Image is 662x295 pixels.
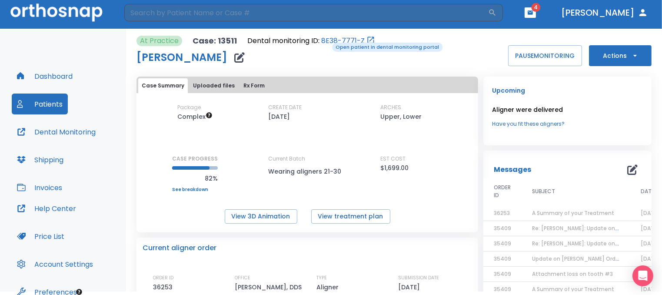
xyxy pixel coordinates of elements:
[172,173,218,184] p: 82%
[12,121,101,142] button: Dental Monitoring
[589,45,652,66] button: Actions
[268,155,346,163] p: Current Batch
[136,52,227,63] h1: [PERSON_NAME]
[492,85,643,96] p: Upcoming
[494,164,531,175] p: Messages
[494,255,511,262] span: 35409
[532,255,621,262] span: Update on [PERSON_NAME] Order
[641,285,659,293] span: [DATE]
[172,187,218,192] a: See breakdown
[641,255,659,262] span: [DATE]
[641,225,659,232] span: [DATE]
[190,78,238,93] button: Uploaded files
[398,282,423,292] p: [DATE]
[532,270,613,278] span: Attachment loss on tooth #3
[12,66,78,87] button: Dashboard
[492,104,643,115] p: Aligner were delivered
[268,166,346,177] p: Wearing aligners 21-30
[143,243,216,253] p: Current aligner order
[12,198,81,219] button: Help Center
[12,177,67,198] button: Invoices
[380,111,422,122] p: Upper, Lower
[12,254,98,275] button: Account Settings
[641,188,654,195] span: DATE
[532,3,541,12] span: 4
[316,282,342,292] p: Aligner
[321,36,365,46] a: 8E38-7771-Z
[494,270,511,278] span: 35409
[140,36,179,46] p: At Practice
[494,225,511,232] span: 35409
[494,285,511,293] span: 35409
[492,120,643,128] a: Have you fit these aligners?
[632,265,653,286] div: Open Intercom Messenger
[494,240,511,247] span: 35409
[532,209,614,217] span: A Summary of your Treatment
[247,36,375,46] div: Open patient in dental monitoring portal
[380,163,409,173] p: $1,699.00
[12,226,70,247] button: Price List
[153,274,173,282] p: ORDER ID
[532,188,555,195] span: SUBJECT
[177,112,213,121] span: Up to 50 Steps (100 aligners)
[177,104,201,111] p: Package
[193,36,237,46] p: Case: 13511
[380,104,401,111] p: ARCHES
[235,274,250,282] p: OFFICE
[641,240,659,247] span: [DATE]
[508,45,582,66] button: PAUSEMONITORING
[316,274,327,282] p: TYPE
[268,104,302,111] p: CREATE DATE
[153,282,176,292] p: 36253
[311,209,390,224] button: View treatment plan
[641,209,659,217] span: [DATE]
[172,155,218,163] p: CASE PROGRESS
[268,111,290,122] p: [DATE]
[12,94,68,114] button: Patients
[494,209,510,217] span: 36253
[138,78,188,93] button: Case Summary
[240,78,268,93] button: Rx Form
[12,149,69,170] button: Shipping
[532,285,614,293] span: A Summary of your Treatment
[380,155,406,163] p: EST COST
[124,4,488,21] input: Search by Patient Name or Case #
[225,209,297,224] button: View 3D Animation
[558,5,652,20] button: [PERSON_NAME]
[10,3,103,21] img: Orthosnap
[235,282,305,292] p: [PERSON_NAME], DDS
[494,184,511,199] span: ORDER ID
[247,36,319,46] p: Dental monitoring ID:
[398,274,439,282] p: SUBMISSION DATE
[138,78,476,93] div: tabs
